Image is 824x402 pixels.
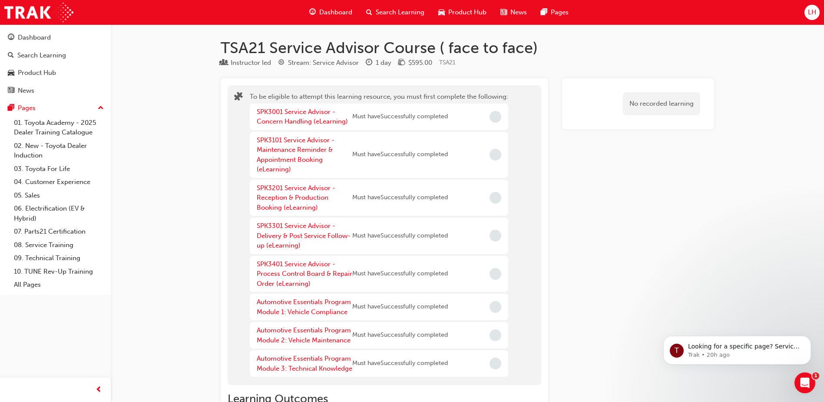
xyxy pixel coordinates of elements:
span: Must have Successfully completed [352,330,448,340]
a: 04. Customer Experience [10,175,107,189]
div: Search Learning [17,50,66,60]
div: No recorded learning [623,92,700,115]
span: Incomplete [490,329,501,341]
a: search-iconSearch Learning [359,3,431,21]
a: Automotive Essentials Program Module 3: Technical Knowledge [257,355,352,372]
span: prev-icon [96,385,102,395]
span: Pages [551,7,569,17]
a: SPK3401 Service Advisor - Process Control Board & Repair Order (eLearning) [257,260,352,288]
span: Incomplete [490,358,501,369]
a: 08. Service Training [10,238,107,252]
a: 03. Toyota For Life [10,162,107,176]
div: $595.00 [408,58,432,68]
button: Pages [3,100,107,116]
span: Must have Successfully completed [352,231,448,241]
span: guage-icon [309,7,316,18]
a: guage-iconDashboard [302,3,359,21]
div: Price [398,57,432,68]
a: SPK3301 Service Advisor - Delivery & Post Service Follow-up (eLearning) [257,222,351,249]
a: 07. Parts21 Certification [10,225,107,238]
a: news-iconNews [493,3,534,21]
span: Incomplete [490,192,501,204]
span: guage-icon [8,34,14,42]
span: pages-icon [541,7,547,18]
span: Must have Successfully completed [352,302,448,312]
a: 02. New - Toyota Dealer Induction [10,139,107,162]
a: News [3,83,107,99]
div: Product Hub [18,68,56,78]
span: Incomplete [490,268,501,280]
iframe: Intercom live chat [794,372,815,393]
a: 09. Technical Training [10,251,107,265]
div: 1 day [376,58,391,68]
a: 05. Sales [10,189,107,202]
span: Must have Successfully completed [352,193,448,203]
a: Automotive Essentials Program Module 2: Vehicle Maintenance [257,326,351,344]
button: DashboardSearch LearningProduct HubNews [3,28,107,100]
span: news-icon [500,7,507,18]
span: clock-icon [366,59,372,67]
iframe: Intercom notifications message [650,318,824,379]
span: Incomplete [490,149,501,161]
span: up-icon [98,103,104,114]
a: 10. TUNE Rev-Up Training [10,265,107,278]
div: Type [221,57,271,68]
span: car-icon [438,7,445,18]
a: pages-iconPages [534,3,576,21]
span: Incomplete [490,111,501,123]
div: News [18,86,34,96]
a: 01. Toyota Academy - 2025 Dealer Training Catalogue [10,116,107,139]
span: Must have Successfully completed [352,112,448,122]
span: Must have Successfully completed [352,150,448,160]
a: SPK3101 Service Advisor - Maintenance Reminder & Appointment Booking (eLearning) [257,136,334,174]
a: SPK3201 Service Advisor - Reception & Production Booking (eLearning) [257,184,335,211]
div: Dashboard [18,33,51,43]
a: SPK3001 Service Advisor - Concern Handling (eLearning) [257,108,348,126]
span: car-icon [8,69,14,77]
span: Dashboard [319,7,352,17]
span: target-icon [278,59,285,67]
div: Pages [18,103,36,113]
div: Stream [278,57,359,68]
a: Search Learning [3,47,107,64]
a: 06. Electrification (EV & Hybrid) [10,202,107,225]
span: Search Learning [376,7,424,17]
span: Learning resource code [439,59,456,66]
img: Trak [4,3,73,22]
div: Duration [366,57,391,68]
button: LH [804,5,820,20]
span: search-icon [8,52,14,60]
div: Instructor led [231,58,271,68]
span: Must have Successfully completed [352,269,448,279]
span: Incomplete [490,301,501,313]
span: puzzle-icon [234,93,243,103]
a: Automotive Essentials Program Module 1: Vehicle Compliance [257,298,351,316]
span: news-icon [8,87,14,95]
span: pages-icon [8,104,14,112]
div: To be eligible to attempt this learning resource, you must first complete the following: [250,92,508,379]
a: Dashboard [3,30,107,46]
a: Product Hub [3,65,107,81]
a: All Pages [10,278,107,291]
span: learningResourceType_INSTRUCTOR_LED-icon [221,59,227,67]
span: News [510,7,527,17]
span: Incomplete [490,230,501,241]
span: Product Hub [448,7,486,17]
span: money-icon [398,59,405,67]
span: search-icon [366,7,372,18]
div: Stream: Service Advisor [288,58,359,68]
span: 1 [812,372,819,379]
span: Must have Successfully completed [352,358,448,368]
a: car-iconProduct Hub [431,3,493,21]
h1: TSA21 Service Advisor Course ( face to face) [221,38,714,57]
span: LH [808,7,816,17]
